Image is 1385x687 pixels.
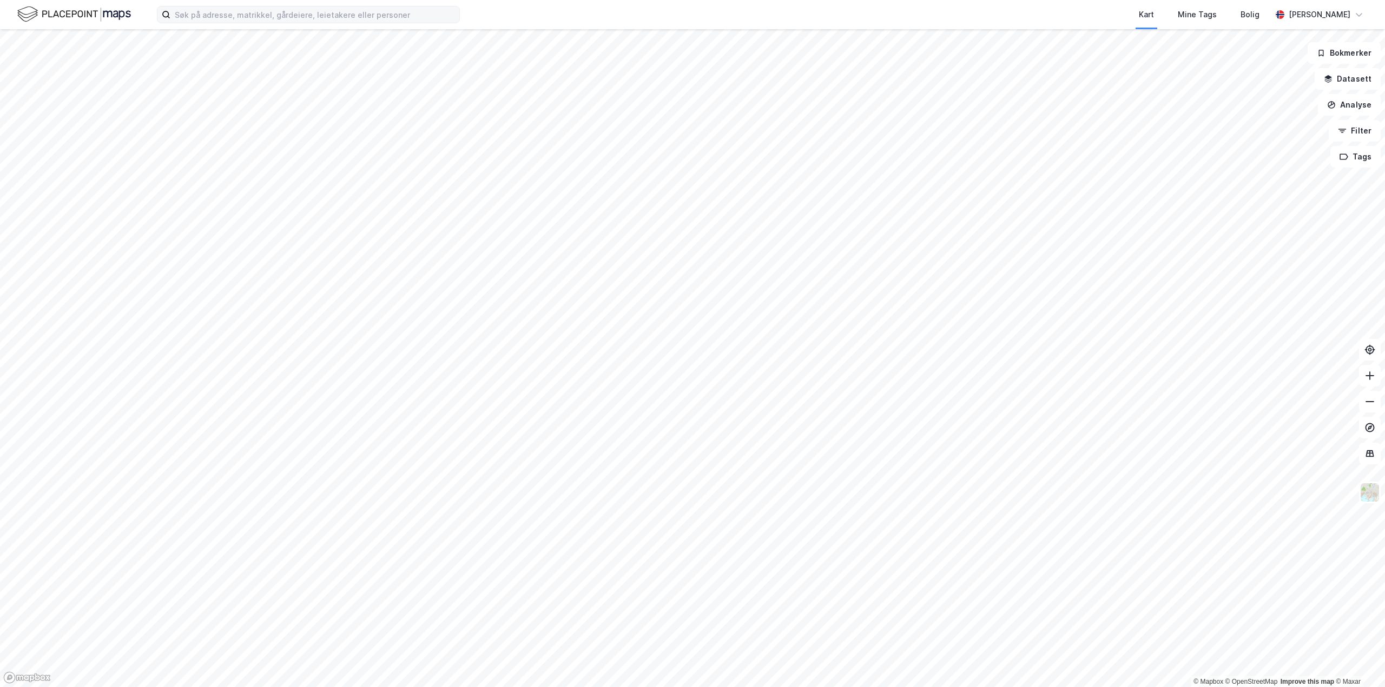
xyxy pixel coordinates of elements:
button: Bokmerker [1308,42,1381,64]
button: Datasett [1315,68,1381,90]
div: Kart [1139,8,1154,21]
div: Mine Tags [1178,8,1217,21]
img: Z [1360,482,1380,503]
div: [PERSON_NAME] [1289,8,1350,21]
a: OpenStreetMap [1225,678,1278,685]
div: Kontrollprogram for chat [1331,635,1385,687]
a: Mapbox [1193,678,1223,685]
a: Improve this map [1281,678,1334,685]
a: Mapbox homepage [3,671,51,684]
button: Analyse [1318,94,1381,116]
input: Søk på adresse, matrikkel, gårdeiere, leietakere eller personer [170,6,459,23]
button: Filter [1329,120,1381,142]
img: logo.f888ab2527a4732fd821a326f86c7f29.svg [17,5,131,24]
button: Tags [1330,146,1381,168]
iframe: Chat Widget [1331,635,1385,687]
div: Bolig [1241,8,1259,21]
